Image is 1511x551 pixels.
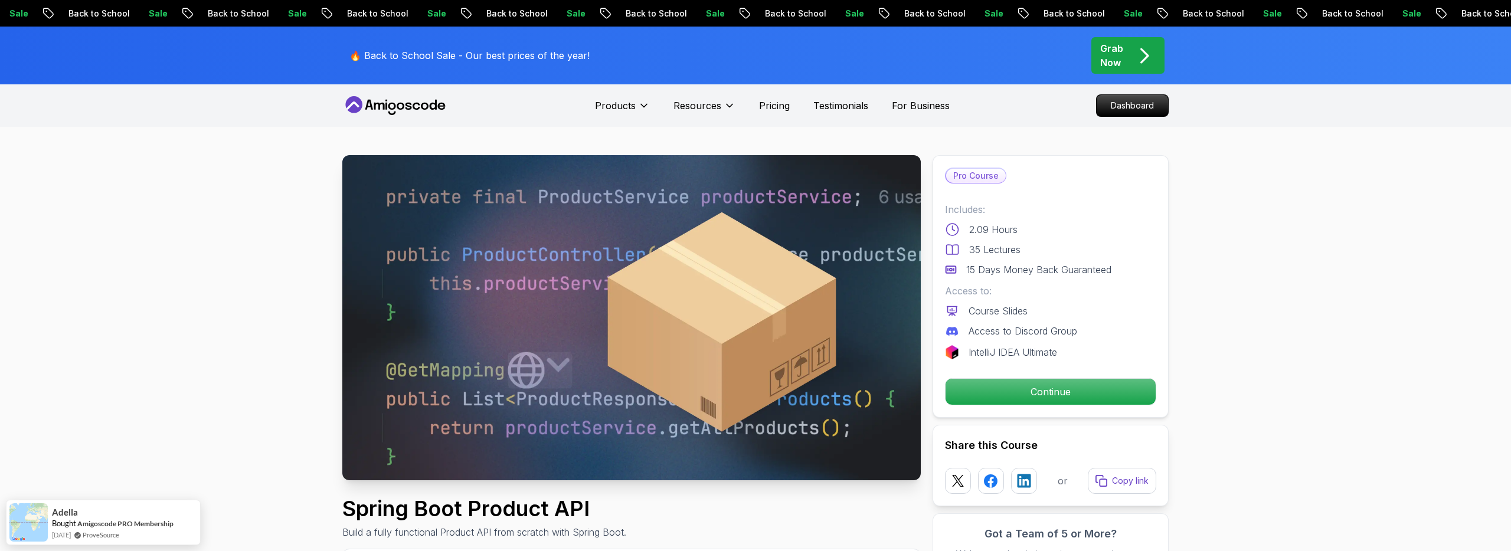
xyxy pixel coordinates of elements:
p: Back to School [336,8,417,19]
p: 35 Lectures [969,242,1021,257]
img: provesource social proof notification image [9,503,48,542]
img: spring-product-api_thumbnail [342,155,921,480]
a: Dashboard [1096,94,1169,117]
a: ProveSource [83,530,119,540]
p: 2.09 Hours [969,222,1018,237]
p: Course Slides [969,304,1028,318]
p: Sale [695,8,733,19]
button: Continue [945,378,1156,405]
button: Products [595,99,650,122]
p: Continue [946,379,1156,405]
p: Back to School [58,8,138,19]
p: Sale [835,8,872,19]
p: Back to School [476,8,556,19]
p: Back to School [754,8,835,19]
p: Dashboard [1097,95,1168,116]
p: Resources [673,99,721,113]
p: Grab Now [1100,41,1123,70]
p: Sale [974,8,1012,19]
p: Sale [1252,8,1290,19]
a: Pricing [759,99,790,113]
p: Pro Course [946,169,1006,183]
a: Amigoscode PRO Membership [77,519,174,528]
button: Copy link [1088,468,1156,494]
h2: Share this Course [945,437,1156,454]
img: jetbrains logo [945,345,959,359]
p: Back to School [1312,8,1392,19]
p: Sale [556,8,594,19]
p: 🔥 Back to School Sale - Our best prices of the year! [349,48,590,63]
p: Includes: [945,202,1156,217]
a: Testimonials [813,99,868,113]
p: Back to School [615,8,695,19]
p: 15 Days Money Back Guaranteed [966,263,1111,277]
p: Build a fully functional Product API from scratch with Spring Boot. [342,525,626,539]
p: Products [595,99,636,113]
p: Back to School [1172,8,1252,19]
p: Copy link [1112,475,1149,487]
p: Sale [417,8,454,19]
h1: Spring Boot Product API [342,497,626,520]
p: Sale [1392,8,1430,19]
span: [DATE] [52,530,71,540]
button: Resources [673,99,735,122]
p: Back to School [197,8,277,19]
p: Sale [277,8,315,19]
p: Sale [1113,8,1151,19]
p: Access to: [945,284,1156,298]
p: IntelliJ IDEA Ultimate [969,345,1057,359]
h3: Got a Team of 5 or More? [945,526,1156,542]
span: Adella [52,507,78,517]
p: Sale [138,8,176,19]
p: Back to School [1033,8,1113,19]
p: Access to Discord Group [969,324,1077,338]
p: or [1058,474,1068,488]
p: Back to School [894,8,974,19]
span: Bought [52,519,76,528]
a: For Business [892,99,950,113]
